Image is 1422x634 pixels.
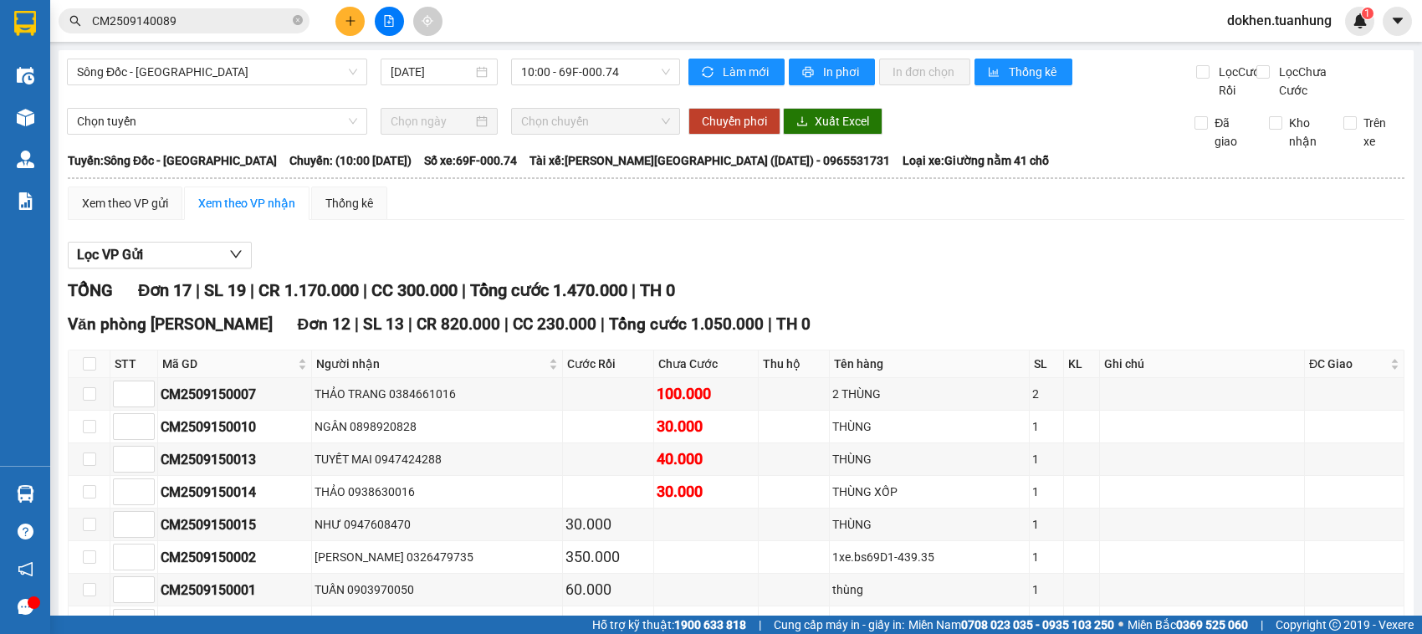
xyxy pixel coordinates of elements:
[521,59,671,84] span: 10:00 - 69F-000.74
[77,244,143,265] span: Lọc VP Gửi
[1357,114,1405,151] span: Trên xe
[315,483,560,501] div: THẢO 0938630016
[529,151,890,170] span: Tài xế: [PERSON_NAME][GEOGRAPHIC_DATA] ([DATE]) - 0965531731
[14,11,36,36] img: logo-vxr
[18,561,33,577] span: notification
[1032,580,1061,599] div: 1
[293,13,303,29] span: close-circle
[654,350,759,378] th: Chưa Cước
[1032,450,1061,468] div: 1
[315,613,560,631] div: [PERSON_NAME] 0376779134
[961,618,1114,631] strong: 0708 023 035 - 0935 103 250
[1383,7,1412,36] button: caret-down
[161,384,309,405] div: CM2509150007
[258,280,359,300] span: CR 1.170.000
[17,485,34,503] img: warehouse-icon
[832,515,1026,534] div: THÙNG
[504,314,509,334] span: |
[110,350,158,378] th: STT
[521,109,671,134] span: Chọn chuyến
[592,616,746,634] span: Hỗ trợ kỹ thuật:
[657,480,755,504] div: 30.000
[1309,355,1387,373] span: ĐC Giao
[162,355,294,373] span: Mã GD
[17,67,34,84] img: warehouse-icon
[161,417,309,437] div: CM2509150010
[1214,10,1345,31] span: dokhen.tuanhung
[1032,613,1061,631] div: 1
[82,194,168,212] div: Xem theo VP gửi
[796,115,808,129] span: download
[417,314,500,334] span: CR 820.000
[17,109,34,126] img: warehouse-icon
[1032,385,1061,403] div: 2
[657,382,755,406] div: 100.000
[17,151,34,168] img: warehouse-icon
[1272,63,1346,100] span: Lọc Chưa Cước
[196,280,200,300] span: |
[424,151,517,170] span: Số xe: 69F-000.74
[1032,515,1061,534] div: 1
[77,109,357,134] span: Chọn tuyến
[1009,63,1059,81] span: Thống kê
[204,280,246,300] span: SL 19
[158,443,312,476] td: CM2509150013
[363,314,404,334] span: SL 13
[1176,618,1248,631] strong: 0369 525 060
[158,411,312,443] td: CM2509150010
[158,541,312,574] td: CM2509150002
[609,314,764,334] span: Tổng cước 1.050.000
[565,545,652,569] div: 350.000
[759,350,830,378] th: Thu hộ
[832,450,1026,468] div: THÙNG
[158,574,312,606] td: CM2509150001
[908,616,1114,634] span: Miền Nam
[1208,114,1256,151] span: Đã giao
[832,385,1026,403] div: 2 THÙNG
[832,613,1026,631] div: THÙNG
[335,7,365,36] button: plus
[315,515,560,534] div: NHƯ 0947608470
[161,580,309,601] div: CM2509150001
[298,314,351,334] span: Đơn 12
[18,524,33,539] span: question-circle
[688,108,780,135] button: Chuyển phơi
[1032,548,1061,566] div: 1
[1100,350,1305,378] th: Ghi chú
[391,112,473,130] input: Chọn ngày
[674,618,746,631] strong: 1900 633 818
[1032,417,1061,436] div: 1
[198,194,295,212] div: Xem theo VP nhận
[77,59,357,84] span: Sông Đốc - Sài Gòn
[830,350,1030,378] th: Tên hàng
[462,280,466,300] span: |
[565,513,652,536] div: 30.000
[161,612,309,633] div: CM2509150004
[391,63,473,81] input: 15/09/2025
[1329,619,1341,631] span: copyright
[1212,63,1269,100] span: Lọc Cước Rồi
[1118,621,1123,628] span: ⚪️
[375,7,404,36] button: file-add
[823,63,862,81] span: In phơi
[1390,13,1405,28] span: caret-down
[802,66,816,79] span: printer
[988,66,1002,79] span: bar-chart
[632,280,636,300] span: |
[640,280,675,300] span: TH 0
[470,280,627,300] span: Tổng cước 1.470.000
[92,12,289,30] input: Tìm tên, số ĐT hoặc mã đơn
[688,59,785,85] button: syncLàm mới
[413,7,442,36] button: aim
[832,548,1026,566] div: 1xe.bs69D1-439.35
[315,450,560,468] div: TUYẾT MAI 0947424288
[383,15,395,27] span: file-add
[316,355,545,373] span: Người nhận
[17,192,34,210] img: solution-icon
[1362,8,1373,19] sup: 1
[315,385,560,403] div: THẢO TRANG 0384661016
[325,194,373,212] div: Thống kê
[1032,483,1061,501] div: 1
[363,280,367,300] span: |
[158,509,312,541] td: CM2509150015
